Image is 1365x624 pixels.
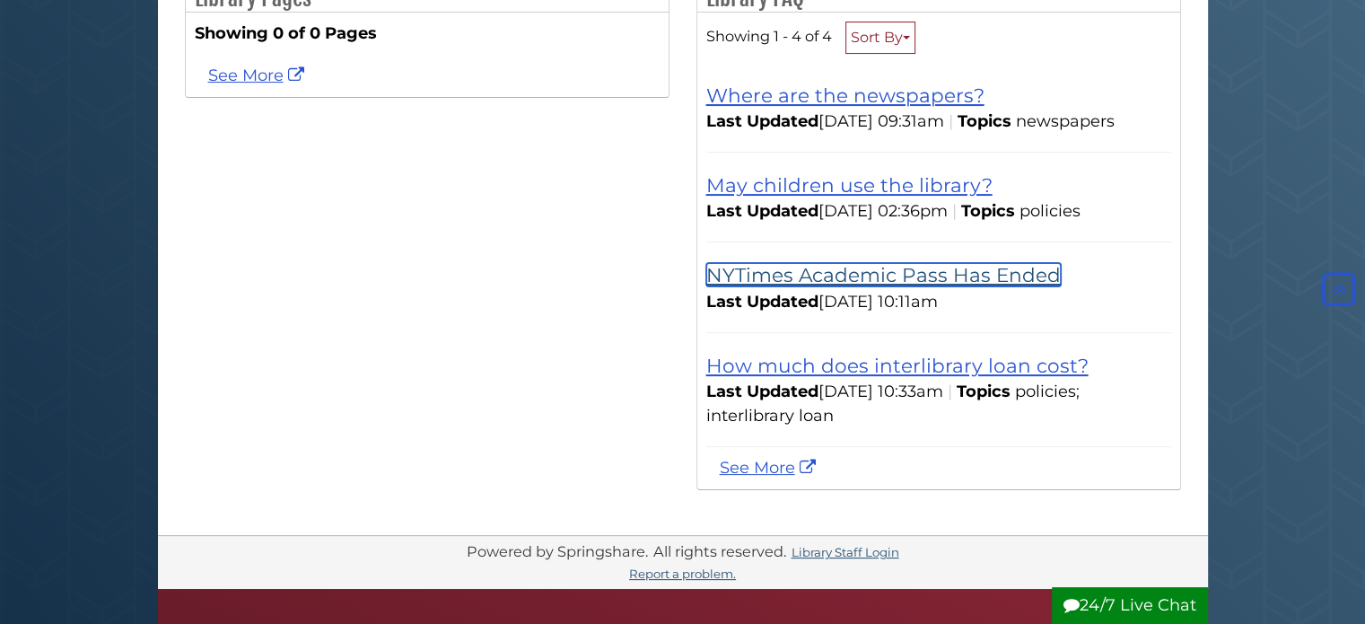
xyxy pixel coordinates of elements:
span: [DATE] 10:11am [706,292,938,312]
span: | [944,111,958,131]
span: Last Updated [706,382,818,401]
button: 24/7 Live Chat [1052,587,1208,624]
a: How much does interlibrary loan cost? [706,354,1089,377]
span: [DATE] 02:36pm [706,201,948,221]
ul: Topics [1016,111,1119,131]
strong: Showing 0 of 0 Pages [195,22,660,46]
span: [DATE] 09:31am [706,111,944,131]
span: | [948,201,961,221]
a: Back to Top [1317,279,1361,299]
div: Powered by Springshare. [464,542,651,560]
ul: Topics [1019,201,1085,221]
a: Library Staff Login [792,545,899,559]
span: Topics [961,201,1015,221]
span: Last Updated [706,201,818,221]
a: Report a problem. [629,567,736,581]
div: All rights reserved. [651,542,789,560]
li: newspapers [1016,110,1119,134]
a: May children use the library? [706,173,993,197]
button: Sort By [845,22,915,54]
a: See more ny times results [208,66,309,85]
span: Last Updated [706,111,818,131]
span: [DATE] 10:33am [706,382,943,401]
li: policies; [1015,380,1084,404]
ul: Topics [706,382,1084,426]
span: Last Updated [706,292,818,312]
span: | [943,382,957,401]
span: Showing 1 - 4 of 4 [706,27,832,45]
span: Topics [958,111,1011,131]
li: policies [1019,199,1085,224]
a: See More [720,458,820,478]
a: NYTimes Academic Pass Has Ended [706,263,1061,286]
li: interlibrary loan [706,404,838,428]
a: Where are the newspapers? [706,83,984,107]
span: Topics [957,382,1011,401]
